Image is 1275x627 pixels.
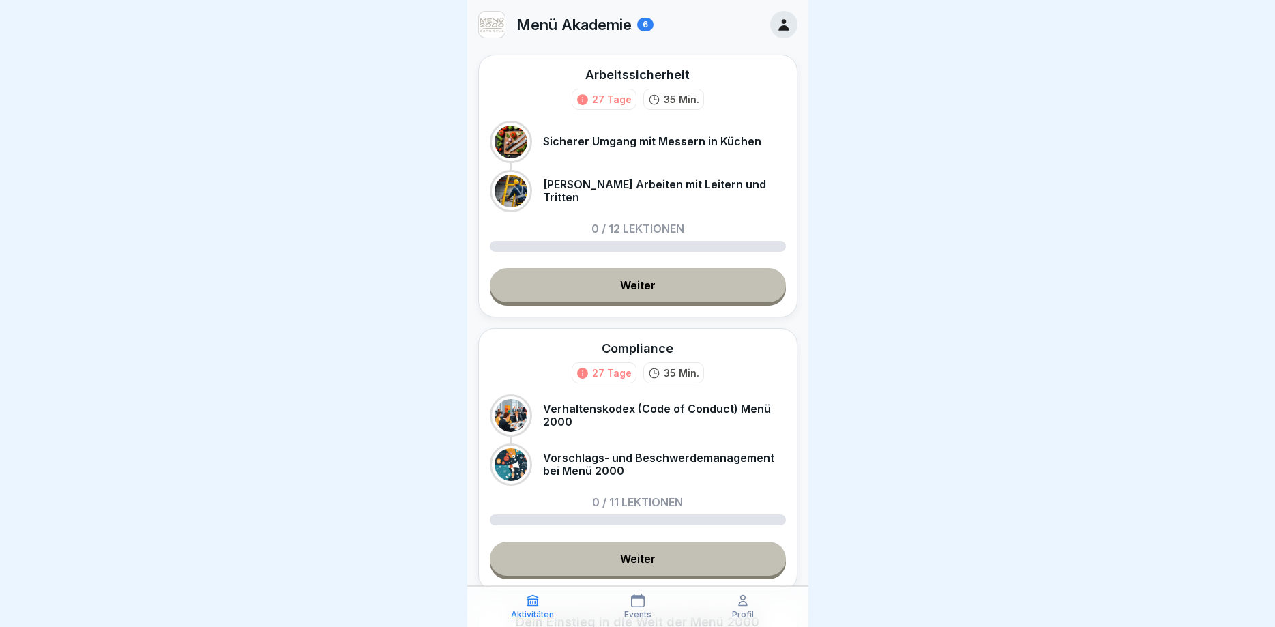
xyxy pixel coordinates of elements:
p: 35 Min. [664,92,699,106]
p: 35 Min. [664,366,699,380]
p: Verhaltenskodex (Code of Conduct) Menü 2000 [543,403,786,428]
p: 0 / 11 Lektionen [592,497,683,508]
p: Profil [732,610,754,619]
p: Aktivitäten [511,610,554,619]
p: Vorschlags- und Beschwerdemanagement bei Menü 2000 [543,452,786,478]
div: 27 Tage [592,366,632,380]
p: 0 / 12 Lektionen [591,223,684,234]
div: Arbeitssicherheit [585,66,690,83]
p: [PERSON_NAME] Arbeiten mit Leitern und Tritten [543,178,786,204]
p: Sicherer Umgang mit Messern in Küchen [543,135,761,148]
a: Weiter [490,542,786,576]
p: Events [624,610,651,619]
p: Menü Akademie [516,16,632,33]
div: 27 Tage [592,92,632,106]
img: v3gslzn6hrr8yse5yrk8o2yg.png [479,12,505,38]
div: Compliance [602,340,673,357]
a: Weiter [490,268,786,302]
div: 6 [637,18,654,31]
